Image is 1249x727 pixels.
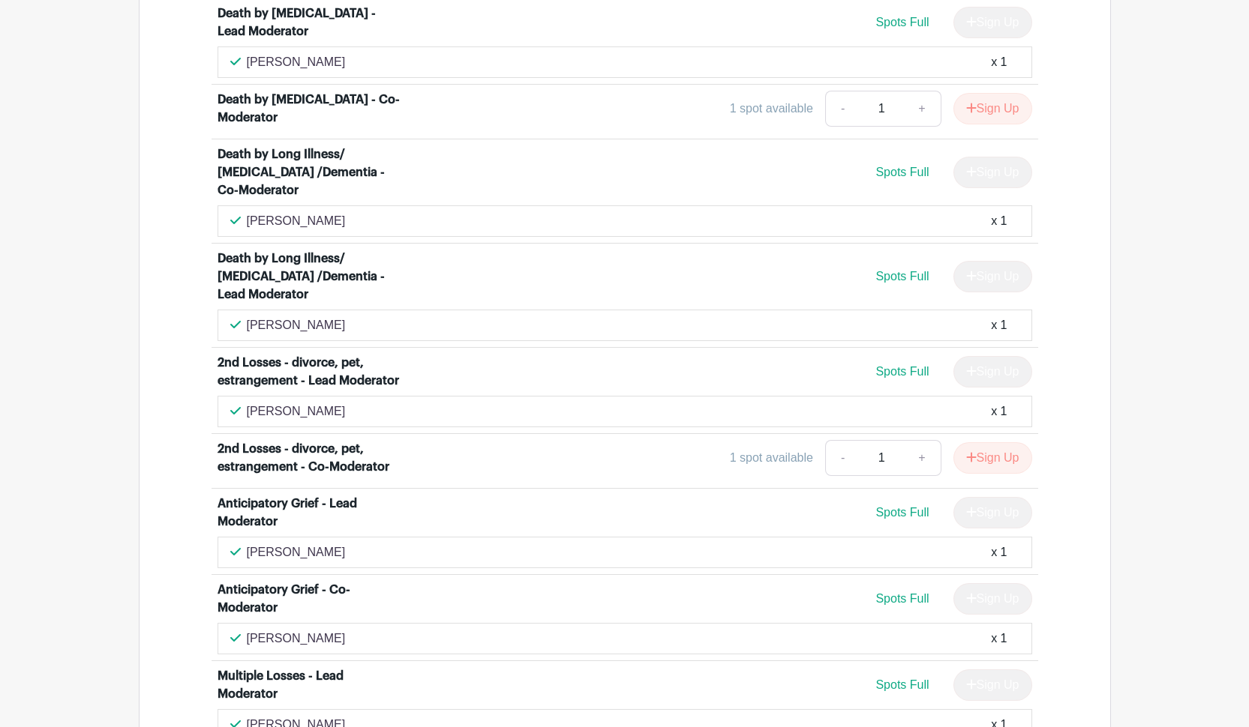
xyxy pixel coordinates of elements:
[218,4,404,40] div: Death by [MEDICAL_DATA] - Lead Moderator
[218,91,404,127] div: Death by [MEDICAL_DATA] - Co-Moderator
[218,667,404,703] div: Multiple Losses - Lead Moderator
[991,402,1007,420] div: x 1
[825,91,860,127] a: -
[903,440,941,476] a: +
[247,402,346,420] p: [PERSON_NAME]
[247,316,346,334] p: [PERSON_NAME]
[247,212,346,230] p: [PERSON_NAME]
[825,440,860,476] a: -
[218,440,404,476] div: 2nd Losses - divorce, pet, estrangement - Co-Moderator
[991,212,1007,230] div: x 1
[218,145,404,199] div: Death by Long Illness/ [MEDICAL_DATA] /Dementia - Co-Moderator
[875,365,929,378] span: Spots Full
[218,250,404,304] div: Death by Long Illness/ [MEDICAL_DATA] /Dementia - Lead Moderator
[247,53,346,71] p: [PERSON_NAME]
[218,581,404,617] div: Anticipatory Grief - Co-Moderator
[218,495,404,531] div: Anticipatory Grief - Lead Moderator
[875,592,929,605] span: Spots Full
[875,506,929,519] span: Spots Full
[991,53,1007,71] div: x 1
[991,630,1007,648] div: x 1
[247,543,346,561] p: [PERSON_NAME]
[903,91,941,127] a: +
[247,630,346,648] p: [PERSON_NAME]
[953,93,1032,124] button: Sign Up
[875,16,929,28] span: Spots Full
[730,100,813,118] div: 1 spot available
[991,543,1007,561] div: x 1
[991,316,1007,334] div: x 1
[218,354,404,390] div: 2nd Losses - divorce, pet, estrangement - Lead Moderator
[875,678,929,691] span: Spots Full
[953,442,1032,474] button: Sign Up
[875,166,929,178] span: Spots Full
[730,449,813,467] div: 1 spot available
[875,270,929,283] span: Spots Full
